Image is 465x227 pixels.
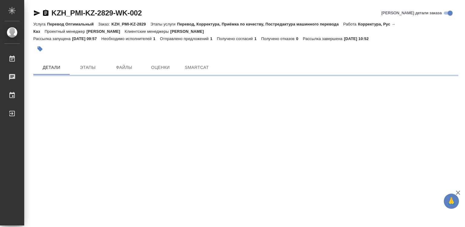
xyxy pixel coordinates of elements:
[73,64,102,71] span: Этапы
[182,64,211,71] span: SmartCat
[47,22,98,26] p: Перевод Оптимальный
[111,22,150,26] p: KZH_PMI-KZ-2829
[33,36,72,41] p: Рассылка запущена
[210,36,217,41] p: 1
[37,64,66,71] span: Детали
[303,36,344,41] p: Рассылка завершена
[146,64,175,71] span: Оценки
[446,195,457,208] span: 🙏
[444,194,459,209] button: 🙏
[150,22,177,26] p: Этапы услуги
[33,9,41,17] button: Скопировать ссылку для ЯМессенджера
[33,42,47,56] button: Добавить тэг
[98,22,111,26] p: Заказ:
[51,9,142,17] a: KZH_PMI-KZ-2829-WK-002
[33,22,47,26] p: Услуга
[261,36,296,41] p: Получено отказов
[296,36,303,41] p: 0
[177,22,343,26] p: Перевод, Корректура, Приёмка по качеству, Постредактура машинного перевода
[101,36,153,41] p: Необходимо исполнителей
[72,36,101,41] p: [DATE] 09:57
[170,29,208,34] p: [PERSON_NAME]
[153,36,160,41] p: 1
[254,36,261,41] p: 1
[343,22,358,26] p: Работа
[160,36,210,41] p: Отправлено предложений
[110,64,139,71] span: Файлы
[217,36,255,41] p: Получено согласий
[45,29,86,34] p: Проектный менеджер
[344,36,373,41] p: [DATE] 10:52
[125,29,170,34] p: Клиентские менеджеры
[42,9,49,17] button: Скопировать ссылку
[381,10,442,16] span: [PERSON_NAME] детали заказа
[87,29,125,34] p: [PERSON_NAME]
